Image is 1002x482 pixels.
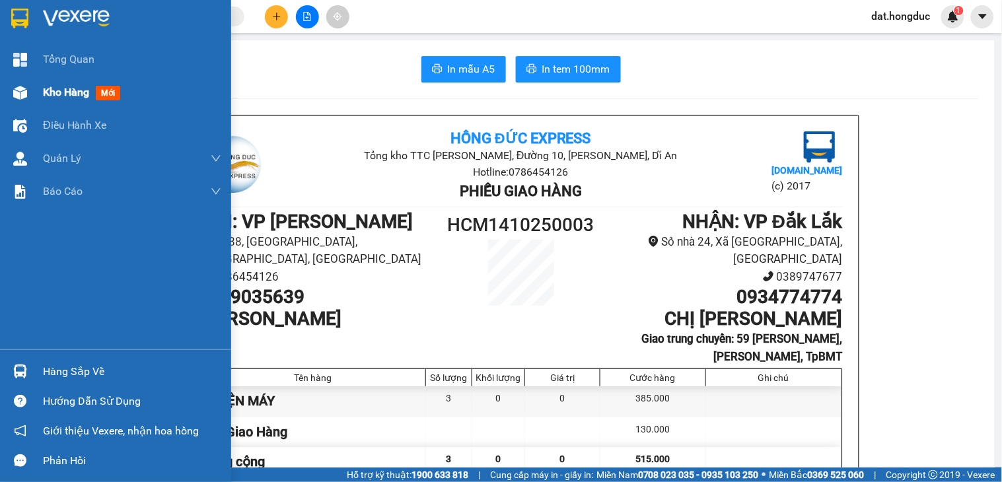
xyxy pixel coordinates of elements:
li: Số nhà 24, Xã [GEOGRAPHIC_DATA], [GEOGRAPHIC_DATA] [601,233,842,268]
span: Điều hành xe [43,117,107,133]
span: | [875,467,877,482]
span: Tổng Quan [43,51,94,67]
span: Cung cấp máy in - giấy in: [490,467,593,482]
b: NHẬN : VP Đắk Lắk [682,211,842,232]
b: GỬI : VP [PERSON_NAME] [199,211,413,232]
div: Phản hồi [43,451,221,471]
img: logo-vxr [11,9,28,28]
button: caret-down [971,5,994,28]
span: 1 [956,6,961,15]
li: Số 88, [GEOGRAPHIC_DATA], [GEOGRAPHIC_DATA], [GEOGRAPHIC_DATA] [199,233,441,268]
li: 0786454126 [199,268,441,286]
span: 3 [447,454,452,464]
span: aim [333,12,342,21]
div: 0 [525,386,600,416]
span: caret-down [977,11,989,22]
span: Miền Bắc [769,467,865,482]
div: Giá trị [528,372,596,383]
span: Tổng cộng [204,454,266,469]
span: In mẫu A5 [448,61,495,77]
button: plus [265,5,288,28]
span: 515.000 [635,454,670,464]
img: warehouse-icon [13,152,27,166]
span: 0 [560,454,565,464]
div: Cước hàng [604,372,701,383]
button: aim [326,5,349,28]
img: dashboard-icon [13,53,27,67]
span: Quản Lý [43,150,81,166]
span: file-add [303,12,312,21]
img: warehouse-icon [13,86,27,100]
span: down [211,153,221,164]
div: Số lượng [429,372,468,383]
span: Báo cáo [43,183,83,199]
b: Giao trung chuyển: 59 [PERSON_NAME], [PERSON_NAME], TpBMT [642,332,843,363]
span: environment [648,236,659,247]
span: phone [763,271,774,282]
span: Kho hàng [43,86,89,98]
span: Miền Nam [596,467,759,482]
div: 3 KIỆN MÁY [201,386,427,416]
span: | [478,467,480,482]
h1: [PERSON_NAME] [199,308,441,330]
img: warehouse-icon [13,364,27,378]
li: (c) 2017 [771,178,842,194]
li: Hotline: 0786454126 [306,164,735,180]
div: Phí Giao Hàng [201,417,427,447]
span: notification [14,425,26,437]
button: printerIn mẫu A5 [421,56,506,83]
span: message [14,454,26,467]
span: printer [526,63,537,76]
h1: HCM1410250003 [441,211,602,240]
span: Hỗ trợ kỹ thuật: [347,467,468,482]
b: Phiếu giao hàng [460,183,582,199]
span: question-circle [14,395,26,407]
h1: 0989035639 [199,286,441,308]
div: Tên hàng [204,372,423,383]
sup: 1 [954,6,964,15]
span: dat.hongduc [861,8,941,24]
div: Ghi chú [709,372,838,383]
strong: 0708 023 035 - 0935 103 250 [638,469,759,480]
div: Hàng sắp về [43,362,221,382]
span: mới [96,86,120,100]
span: In tem 100mm [542,61,610,77]
h1: CHỊ [PERSON_NAME] [601,308,842,330]
img: warehouse-icon [13,119,27,133]
strong: 0369 525 060 [808,469,865,480]
div: Khối lượng [476,372,521,383]
div: 130.000 [600,417,705,447]
span: plus [272,12,281,21]
img: solution-icon [13,185,27,199]
li: Tổng kho TTC [PERSON_NAME], Đường 10, [PERSON_NAME], Dĩ An [306,147,735,164]
div: 3 [426,386,472,416]
button: file-add [296,5,319,28]
span: copyright [929,470,938,479]
div: 385.000 [600,386,705,416]
div: 0 [472,386,525,416]
strong: 1900 633 818 [412,469,468,480]
span: ⚪️ [762,472,766,477]
b: Hồng Đức Express [450,130,591,147]
li: 0389747677 [601,268,842,286]
img: icon-new-feature [947,11,959,22]
span: 0 [496,454,501,464]
h1: 0934774774 [601,286,842,308]
span: printer [432,63,443,76]
span: Giới thiệu Vexere, nhận hoa hồng [43,423,199,439]
button: printerIn tem 100mm [516,56,621,83]
img: logo.jpg [804,131,836,163]
img: logo.jpg [199,131,266,197]
div: Hướng dẫn sử dụng [43,392,221,411]
span: down [211,186,221,197]
b: [DOMAIN_NAME] [771,165,842,176]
